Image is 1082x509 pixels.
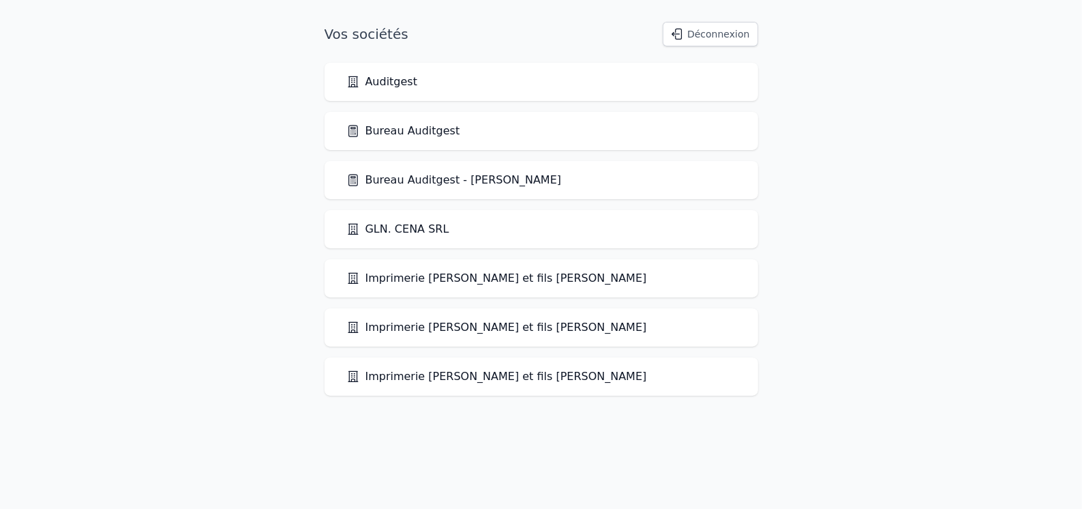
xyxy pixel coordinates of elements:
a: Imprimerie [PERSON_NAME] et fils [PERSON_NAME] [346,368,647,385]
a: Imprimerie [PERSON_NAME] et fils [PERSON_NAME] [346,319,647,336]
button: Déconnexion [663,22,757,46]
a: Bureau Auditgest [346,123,460,139]
h1: Vos sociétés [325,25,408,44]
a: GLN. CENA SRL [346,221,449,237]
a: Imprimerie [PERSON_NAME] et fils [PERSON_NAME] [346,270,647,287]
a: Auditgest [346,74,418,90]
a: Bureau Auditgest - [PERSON_NAME] [346,172,562,188]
